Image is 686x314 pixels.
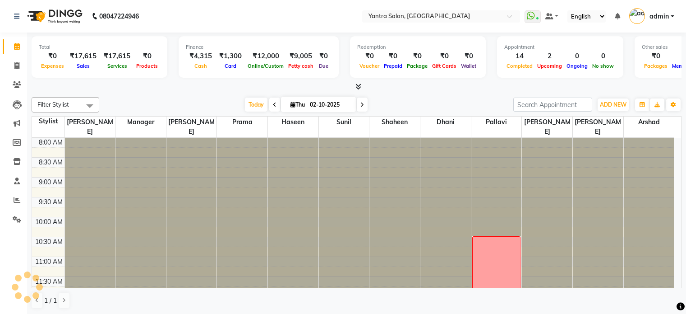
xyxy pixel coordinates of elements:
[39,51,66,61] div: ₹0
[629,8,645,24] img: admin
[134,51,160,61] div: ₹0
[268,117,318,128] span: Haseen
[459,51,479,61] div: ₹0
[504,51,535,61] div: 14
[65,117,115,137] span: [PERSON_NAME]
[382,51,405,61] div: ₹0
[37,178,64,187] div: 9:00 AM
[105,63,129,69] span: Services
[166,117,217,137] span: [PERSON_NAME]
[33,237,64,247] div: 10:30 AM
[573,117,623,137] span: [PERSON_NAME]
[33,257,64,267] div: 11:00 AM
[286,63,316,69] span: Petty cash
[357,43,479,51] div: Redemption
[357,51,382,61] div: ₹0
[192,63,209,69] span: Cash
[37,158,64,167] div: 8:30 AM
[504,43,616,51] div: Appointment
[307,98,352,112] input: 2025-10-02
[44,296,57,305] span: 1 / 1
[100,51,134,61] div: ₹17,615
[317,63,331,69] span: Due
[382,63,405,69] span: Prepaid
[590,63,616,69] span: No show
[430,51,459,61] div: ₹0
[33,277,64,286] div: 11:30 AM
[286,51,316,61] div: ₹9,005
[405,51,430,61] div: ₹0
[405,63,430,69] span: Package
[513,98,592,112] input: Search Appointment
[134,63,160,69] span: Products
[504,63,535,69] span: Completed
[32,117,64,126] div: Stylist
[369,117,420,128] span: Shaheen
[37,197,64,207] div: 9:30 AM
[39,43,160,51] div: Total
[319,117,369,128] span: Sunil
[245,51,286,61] div: ₹12,000
[590,51,616,61] div: 0
[316,51,331,61] div: ₹0
[642,51,670,61] div: ₹0
[37,138,64,147] div: 8:00 AM
[37,101,69,108] span: Filter Stylist
[33,217,64,227] div: 10:00 AM
[564,51,590,61] div: 0
[522,117,572,137] span: [PERSON_NAME]
[430,63,459,69] span: Gift Cards
[642,63,670,69] span: Packages
[420,117,471,128] span: Dhani
[535,63,564,69] span: Upcoming
[74,63,92,69] span: Sales
[245,63,286,69] span: Online/Custom
[600,101,626,108] span: ADD NEW
[115,117,166,128] span: Manager
[245,98,267,112] span: Today
[216,51,245,61] div: ₹1,300
[99,4,139,29] b: 08047224946
[564,63,590,69] span: Ongoing
[288,101,307,108] span: Thu
[535,51,564,61] div: 2
[66,51,100,61] div: ₹17,615
[624,117,674,128] span: Arshad
[217,117,267,128] span: Prama
[357,63,382,69] span: Voucher
[222,63,239,69] span: Card
[459,63,479,69] span: Wallet
[186,51,216,61] div: ₹4,315
[649,12,669,21] span: admin
[186,43,331,51] div: Finance
[598,98,629,111] button: ADD NEW
[23,4,85,29] img: logo
[39,63,66,69] span: Expenses
[471,117,522,128] span: Pallavi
